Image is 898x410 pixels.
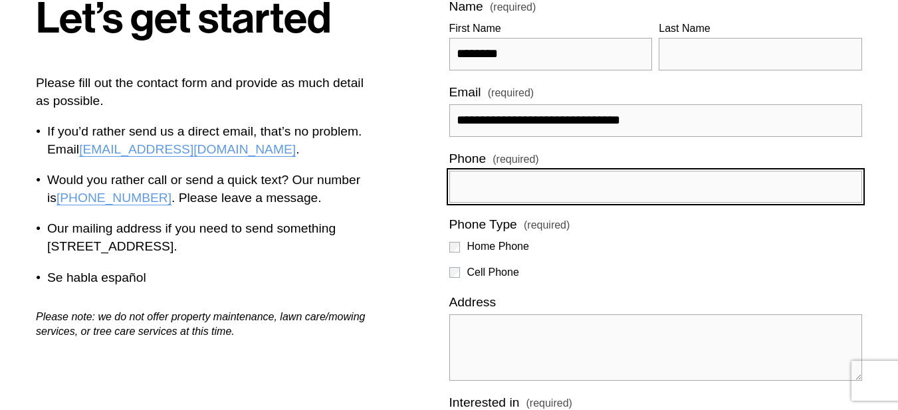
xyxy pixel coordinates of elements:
[488,86,534,100] span: (required)
[79,142,296,156] a: [EMAIL_ADDRESS][DOMAIN_NAME]
[449,150,487,168] span: Phone
[659,21,862,37] div: Last Name
[47,269,380,287] p: Se habla español
[56,191,171,205] a: [PHONE_NUMBER]
[490,2,536,13] span: (required)
[493,154,538,165] span: (required)
[449,216,517,234] span: Phone Type
[47,220,380,256] p: Our mailing address if you need to send something [STREET_ADDRESS].
[449,242,460,253] input: Home Phone
[467,265,519,280] span: Cell Phone
[449,267,460,278] input: Cell Phone
[449,21,653,37] div: First Name
[36,74,380,110] p: Please fill out the contact form and provide as much detail as possible.
[47,171,380,207] p: Would you rather call or send a quick text? Our number is . Please leave a message.
[524,218,570,233] span: (required)
[36,311,368,337] em: Please note: we do not offer property maintenance, lawn care/mowing services, or tree care servic...
[449,294,497,312] span: Address
[47,123,380,159] p: If you’d rather send us a direct email, that’s no problem. Email .
[449,84,481,102] span: Email
[467,239,529,254] span: Home Phone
